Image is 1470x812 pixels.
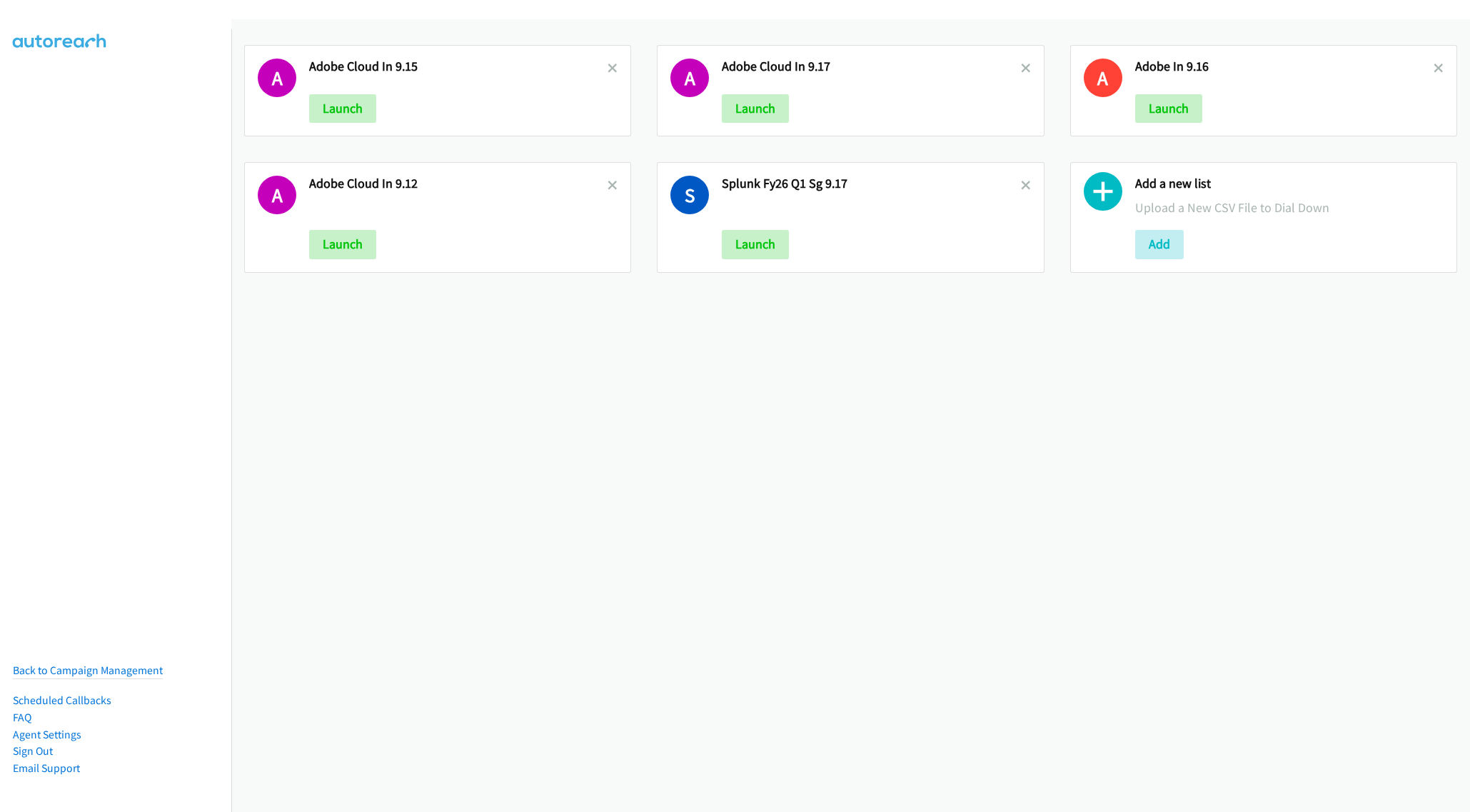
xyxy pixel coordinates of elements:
iframe: Checklist [1349,750,1459,801]
h2: Adobe In 9.16 [1135,59,1434,75]
h2: Add a new list [1135,176,1444,192]
h1: A [1084,59,1122,97]
h2: Adobe Cloud In 9.12 [309,176,608,192]
a: Back to Campaign Management [13,663,163,677]
a: Sign Out [13,744,53,758]
button: Launch [309,94,376,123]
h1: S [670,176,709,214]
a: Email Support [13,761,80,775]
button: Add [1135,230,1184,259]
button: Launch [722,94,789,123]
a: Agent Settings [13,728,81,741]
p: Upload a New CSV File to Dial Down [1135,198,1444,217]
h2: Adobe Cloud In 9.15 [309,59,608,75]
h1: A [258,176,296,214]
h2: Adobe Cloud In 9.17 [722,59,1020,75]
h2: Splunk Fy26 Q1 Sg 9.17 [722,176,1020,192]
a: Scheduled Callbacks [13,693,111,707]
button: Launch [1135,94,1202,123]
button: Launch [722,230,789,259]
h1: A [258,59,296,97]
iframe: Resource Center [1429,349,1470,463]
a: FAQ [13,711,31,724]
button: Launch [309,230,376,259]
h1: A [670,59,709,97]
